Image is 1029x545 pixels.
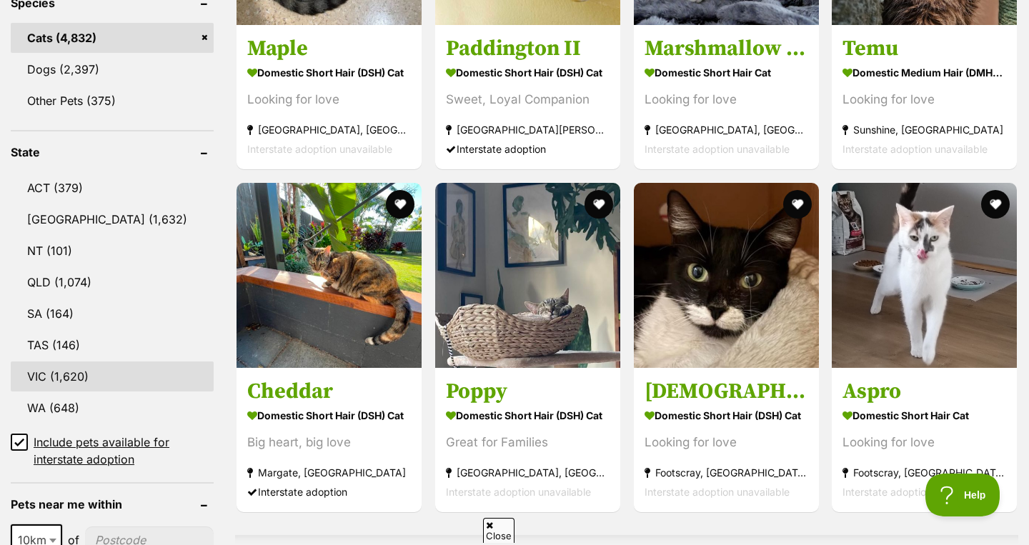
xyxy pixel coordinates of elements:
a: [DEMOGRAPHIC_DATA] [PERSON_NAME] Domestic Short Hair (DSH) Cat Looking for love Footscray, [GEOGR... [634,367,819,512]
strong: Sunshine, [GEOGRAPHIC_DATA] [842,120,1006,139]
div: Sweet, Loyal Companion [446,90,610,109]
span: Include pets available for interstate adoption [34,434,214,468]
a: VIC (1,620) [11,361,214,391]
button: favourite [386,190,414,219]
strong: Domestic Short Hair (DSH) Cat [446,405,610,426]
a: Cats (4,832) [11,23,214,53]
div: Interstate adoption [247,482,411,501]
div: Looking for love [842,90,1006,109]
a: WA (648) [11,393,214,423]
header: State [11,146,214,159]
img: Lady Stella - Domestic Short Hair (DSH) Cat [634,183,819,368]
strong: Footscray, [GEOGRAPHIC_DATA] [645,463,808,482]
a: Paddington II Domestic Short Hair (DSH) Cat Sweet, Loyal Companion [GEOGRAPHIC_DATA][PERSON_NAME]... [435,24,620,169]
div: Interstate adoption [446,139,610,159]
header: Pets near me within [11,498,214,511]
span: Interstate adoption unavailable [842,143,988,155]
a: QLD (1,074) [11,267,214,297]
h3: Paddington II [446,35,610,62]
strong: Domestic Short Hair Cat [842,405,1006,426]
h3: [DEMOGRAPHIC_DATA] [PERSON_NAME] [645,378,808,405]
img: Cheddar - Domestic Short Hair (DSH) Cat [237,183,422,368]
div: Looking for love [247,90,411,109]
div: Great for Families [446,433,610,452]
span: Close [483,518,514,543]
a: Poppy Domestic Short Hair (DSH) Cat Great for Families [GEOGRAPHIC_DATA], [GEOGRAPHIC_DATA] Inter... [435,367,620,512]
iframe: Help Scout Beacon - Open [925,474,1000,516]
a: [GEOGRAPHIC_DATA] (1,632) [11,204,214,234]
span: Interstate adoption unavailable [842,486,988,498]
a: Maple Domestic Short Hair (DSH) Cat Looking for love [GEOGRAPHIC_DATA], [GEOGRAPHIC_DATA] Interst... [237,24,422,169]
h3: Poppy [446,378,610,405]
strong: Footscray, [GEOGRAPHIC_DATA] [842,463,1006,482]
div: Looking for love [842,433,1006,452]
strong: Domestic Short Hair (DSH) Cat [247,405,411,426]
strong: [GEOGRAPHIC_DATA], [GEOGRAPHIC_DATA] [645,120,808,139]
a: Dogs (2,397) [11,54,214,84]
a: ACT (379) [11,173,214,203]
strong: Margate, [GEOGRAPHIC_DATA] [247,463,411,482]
span: Interstate adoption unavailable [247,143,392,155]
strong: [GEOGRAPHIC_DATA], [GEOGRAPHIC_DATA] [446,463,610,482]
strong: [GEOGRAPHIC_DATA][PERSON_NAME][GEOGRAPHIC_DATA] [446,120,610,139]
button: favourite [782,190,811,219]
strong: [GEOGRAPHIC_DATA], [GEOGRAPHIC_DATA] [247,120,411,139]
a: Other Pets (375) [11,86,214,116]
div: Looking for love [645,90,808,109]
a: Include pets available for interstate adoption [11,434,214,468]
a: SA (164) [11,299,214,329]
button: favourite [981,190,1010,219]
a: Temu Domestic Medium Hair (DMH) Cat Looking for love Sunshine, [GEOGRAPHIC_DATA] Interstate adopt... [832,24,1017,169]
a: TAS (146) [11,330,214,360]
strong: Domestic Short Hair (DSH) Cat [247,62,411,83]
strong: Domestic Short Hair Cat [645,62,808,83]
span: Interstate adoption unavailable [645,143,790,155]
div: Big heart, big love [247,433,411,452]
strong: Domestic Short Hair (DSH) Cat [446,62,610,83]
strong: Domestic Short Hair (DSH) Cat [645,405,808,426]
span: Interstate adoption unavailable [446,486,591,498]
h3: Temu [842,35,1006,62]
span: Interstate adoption unavailable [645,486,790,498]
a: Aspro Domestic Short Hair Cat Looking for love Footscray, [GEOGRAPHIC_DATA] Interstate adoption u... [832,367,1017,512]
img: Aspro - Domestic Short Hair Cat [832,183,1017,368]
h3: Marshmallow rsta012950 [645,35,808,62]
a: Marshmallow rsta012950 Domestic Short Hair Cat Looking for love [GEOGRAPHIC_DATA], [GEOGRAPHIC_DA... [634,24,819,169]
h3: Maple [247,35,411,62]
a: Cheddar Domestic Short Hair (DSH) Cat Big heart, big love Margate, [GEOGRAPHIC_DATA] Interstate a... [237,367,422,512]
h3: Cheddar [247,378,411,405]
img: Poppy - Domestic Short Hair (DSH) Cat [435,183,620,368]
div: Looking for love [645,433,808,452]
h3: Aspro [842,378,1006,405]
strong: Domestic Medium Hair (DMH) Cat [842,62,1006,83]
a: NT (101) [11,236,214,266]
button: favourite [585,190,613,219]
